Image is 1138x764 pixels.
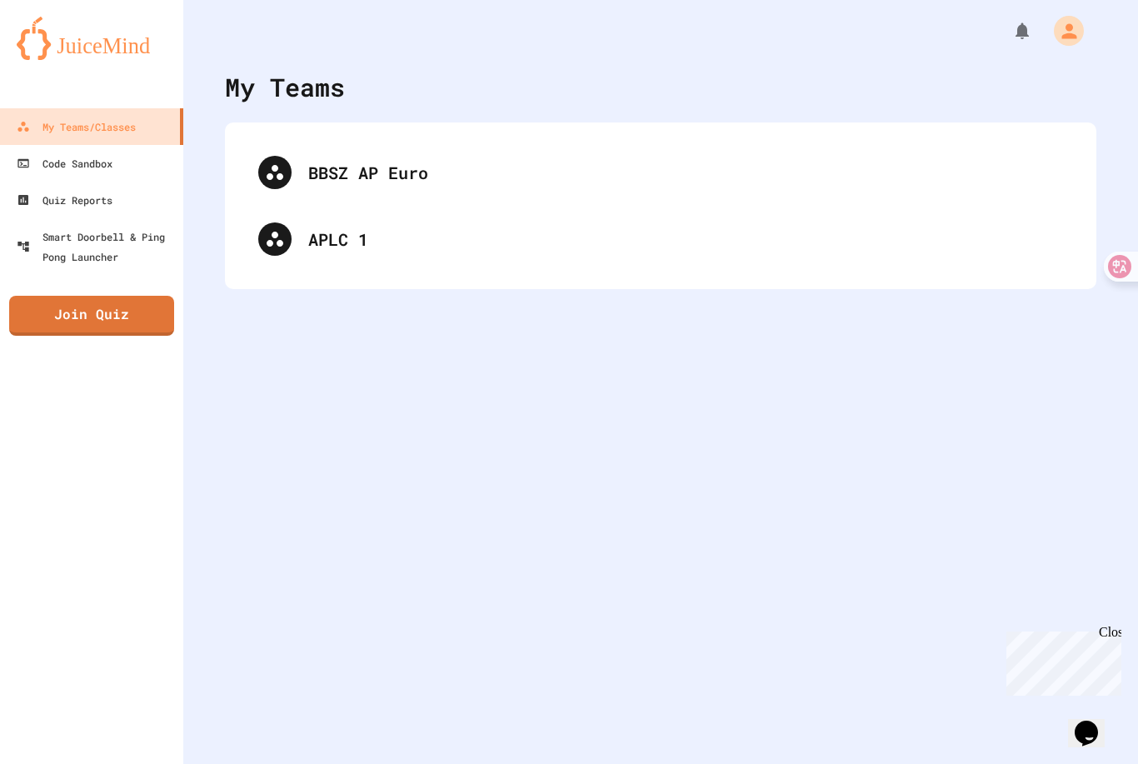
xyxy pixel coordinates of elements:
[17,227,177,267] div: Smart Doorbell & Ping Pong Launcher
[1036,12,1088,50] div: My Account
[17,190,112,210] div: Quiz Reports
[242,139,1080,206] div: BBSZ AP Euro
[9,296,174,336] a: Join Quiz
[1068,697,1121,747] iframe: chat widget
[242,206,1080,272] div: APLC 1
[225,68,345,106] div: My Teams
[17,117,136,137] div: My Teams/Classes
[17,17,167,60] img: logo-orange.svg
[7,7,115,106] div: Chat with us now!Close
[1000,625,1121,696] iframe: chat widget
[17,153,112,173] div: Code Sandbox
[308,227,1063,252] div: APLC 1
[308,160,1063,185] div: BBSZ AP Euro
[981,17,1036,45] div: My Notifications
